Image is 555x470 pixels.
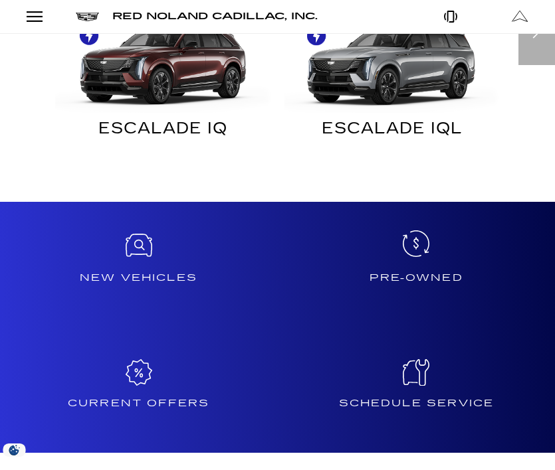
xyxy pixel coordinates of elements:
h4: Schedule Service [283,396,550,410]
a: Cadillac logo [76,7,99,26]
div: ESCALADE IQL [288,123,497,140]
a: ESCALADE IQ ESCALADE IQ [49,5,278,150]
h4: New Vehicles [5,271,273,285]
div: ESCALADE IQ [58,123,268,140]
img: ESCALADE IQL [284,5,500,113]
h4: Current Offers [5,396,273,410]
a: Red Noland Cadillac, Inc. [112,7,318,27]
a: ESCALADE IQL ESCALADE IQL [278,5,507,150]
img: Cadillac logo [76,13,99,21]
h4: Pre-Owned [283,271,550,285]
img: ESCALADE IQ [55,5,271,113]
span: Red Noland Cadillac, Inc. [112,11,318,23]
